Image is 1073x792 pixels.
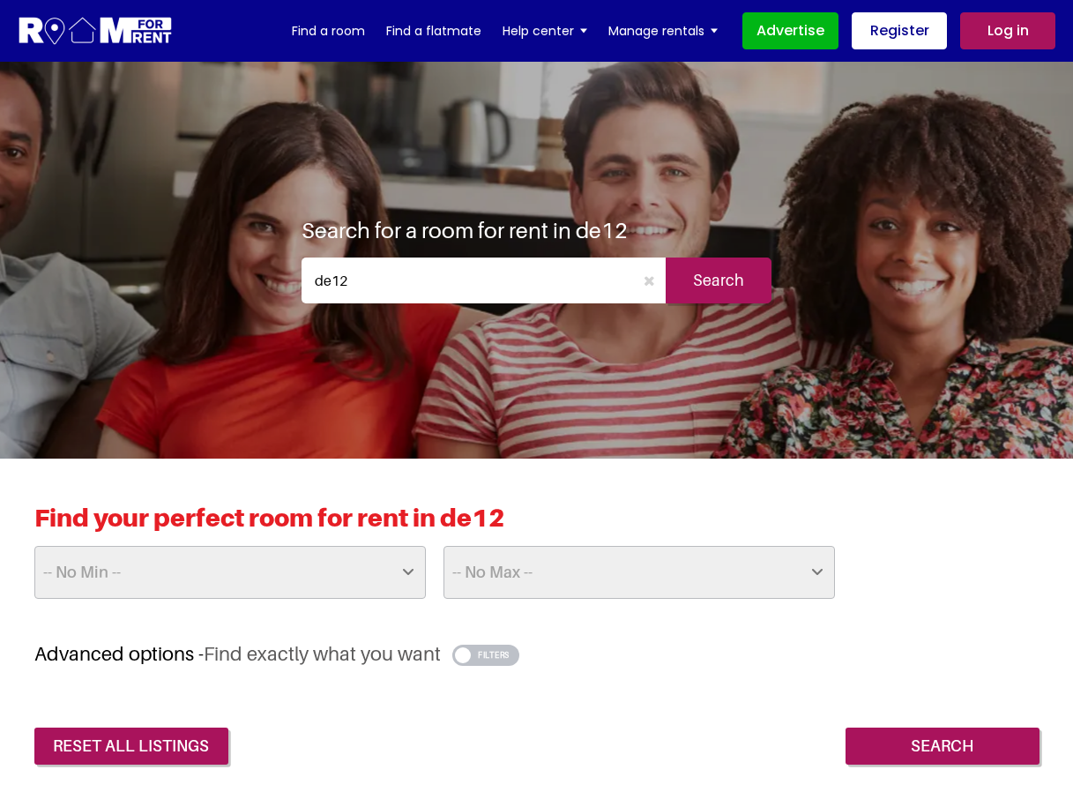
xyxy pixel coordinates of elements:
[960,12,1055,49] a: Log in
[302,217,628,243] h1: Search for a room for rent in de12
[18,15,174,48] img: Logo for Room for Rent, featuring a welcoming design with a house icon and modern typography
[608,18,718,44] a: Manage rentals
[302,258,634,303] input: Where do you want to live. Search by town or postcode
[386,18,481,44] a: Find a flatmate
[292,18,365,44] a: Find a room
[742,12,838,49] a: Advertise
[34,503,1039,546] h2: Find your perfect room for rent in de12
[34,728,228,765] a: reset all listings
[34,642,1039,666] h3: Advanced options -
[503,18,587,44] a: Help center
[204,642,441,665] span: Find exactly what you want
[666,258,771,303] input: Search
[852,12,947,49] a: Register
[846,728,1039,765] input: Search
